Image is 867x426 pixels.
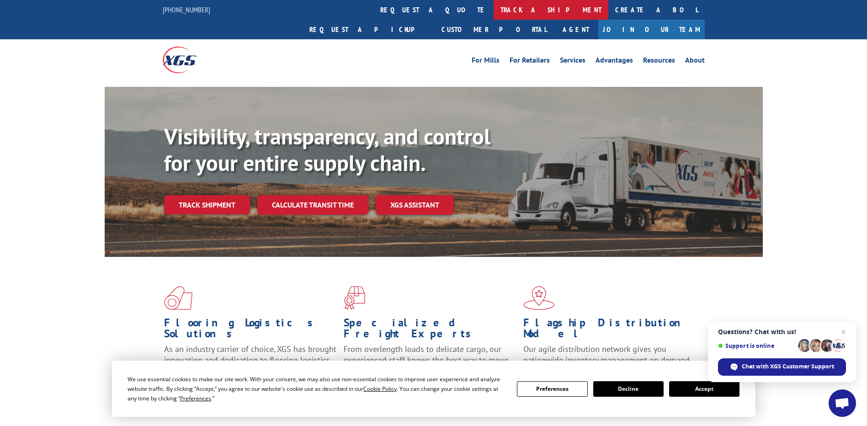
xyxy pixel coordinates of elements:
[523,317,696,344] h1: Flagship Distribution Model
[164,286,192,310] img: xgs-icon-total-supply-chain-intelligence-red
[523,344,691,365] span: Our agile distribution network gives you nationwide inventory management on demand.
[257,195,368,215] a: Calculate transit time
[435,20,553,39] a: Customer Portal
[363,385,397,393] span: Cookie Policy
[128,374,506,403] div: We use essential cookies to make our site work. With your consent, we may also use non-essential ...
[718,328,846,335] span: Questions? Chat with us!
[344,317,516,344] h1: Specialized Freight Experts
[344,344,516,384] p: From overlength loads to delicate cargo, our experienced staff knows the best way to move your fr...
[593,381,664,397] button: Decline
[472,57,500,67] a: For Mills
[303,20,435,39] a: Request a pickup
[742,362,834,371] span: Chat with XGS Customer Support
[523,286,555,310] img: xgs-icon-flagship-distribution-model-red
[164,195,250,214] a: Track shipment
[718,342,795,349] span: Support is online
[164,344,336,376] span: As an industry carrier of choice, XGS has brought innovation and dedication to flooring logistics...
[643,57,675,67] a: Resources
[164,122,490,177] b: Visibility, transparency, and control for your entire supply chain.
[180,394,211,402] span: Preferences
[553,20,598,39] a: Agent
[510,57,550,67] a: For Retailers
[838,326,849,337] span: Close chat
[685,57,705,67] a: About
[669,381,739,397] button: Accept
[112,361,755,417] div: Cookie Consent Prompt
[598,20,705,39] a: Join Our Team
[376,195,454,215] a: XGS ASSISTANT
[344,286,365,310] img: xgs-icon-focused-on-flooring-red
[560,57,585,67] a: Services
[829,389,856,417] div: Open chat
[517,381,587,397] button: Preferences
[596,57,633,67] a: Advantages
[163,5,210,14] a: [PHONE_NUMBER]
[718,358,846,376] div: Chat with XGS Customer Support
[164,317,337,344] h1: Flooring Logistics Solutions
